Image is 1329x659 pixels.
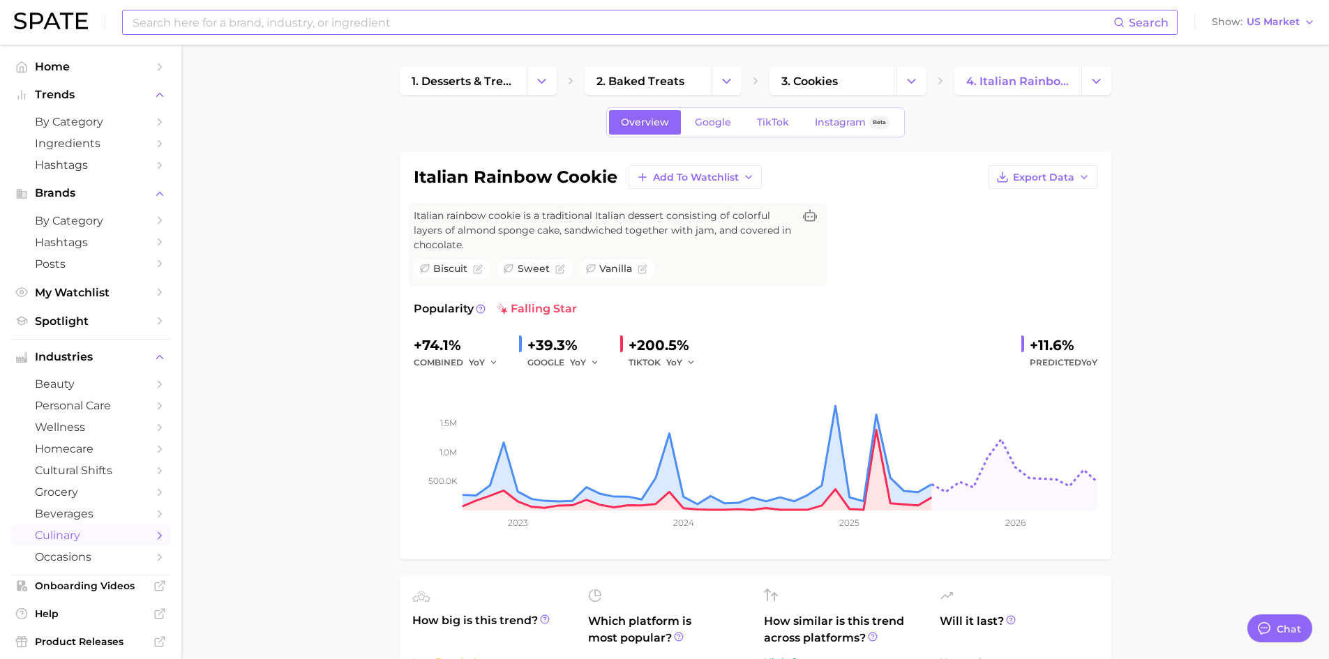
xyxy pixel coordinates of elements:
[35,377,147,391] span: beauty
[412,612,571,646] span: How big is this trend?
[35,529,147,542] span: culinary
[11,373,170,395] a: beauty
[1208,13,1319,31] button: ShowUS Market
[638,264,647,274] button: Flag as miscategorized or irrelevant
[414,334,508,356] div: +74.1%
[14,13,88,29] img: SPATE
[35,507,147,520] span: beverages
[497,301,577,317] span: falling star
[666,354,696,371] button: YoY
[1005,517,1025,528] tspan: 2026
[585,67,712,95] a: 2. baked treats
[629,334,705,356] div: +200.5%
[11,183,170,204] button: Brands
[757,116,789,128] span: TikTok
[414,209,793,252] span: Italian rainbow cookie is a traditional Italian dessert consisting of colorful layers of almond s...
[35,485,147,499] span: grocery
[666,356,682,368] span: YoY
[1212,18,1242,26] span: Show
[940,613,1099,646] span: Will it last?
[1013,172,1074,183] span: Export Data
[518,262,550,276] span: sweet
[35,60,147,73] span: Home
[896,67,926,95] button: Change Category
[35,115,147,128] span: by Category
[527,67,557,95] button: Change Category
[35,137,147,150] span: Ingredients
[11,438,170,460] a: homecare
[11,481,170,503] a: grocery
[35,399,147,412] span: personal care
[35,214,147,227] span: by Category
[473,264,483,274] button: Flag as miscategorized or irrelevant
[35,236,147,249] span: Hashtags
[11,460,170,481] a: cultural shifts
[414,354,508,371] div: combined
[873,116,886,128] span: Beta
[11,631,170,652] a: Product Releases
[35,550,147,563] span: occasions
[769,67,896,95] a: 3. cookies
[35,187,147,199] span: Brands
[35,607,147,620] span: Help
[412,75,515,88] span: 1. desserts & treats
[11,154,170,176] a: Hashtags
[11,111,170,132] a: by Category
[35,158,147,172] span: Hashtags
[609,110,681,135] a: Overview
[11,232,170,253] a: Hashtags
[35,351,147,363] span: Industries
[35,635,147,648] span: Product Releases
[629,354,705,371] div: TIKTOK
[803,110,902,135] a: InstagramBeta
[839,517,859,528] tspan: 2025
[11,282,170,303] a: My Watchlist
[815,116,866,128] span: Instagram
[131,10,1113,34] input: Search here for a brand, industry, or ingredient
[11,546,170,568] a: occasions
[527,354,609,371] div: GOOGLE
[414,169,617,185] h1: italian rainbow cookie
[35,286,147,299] span: My Watchlist
[11,524,170,546] a: culinary
[414,301,474,317] span: Popularity
[527,334,609,356] div: +39.3%
[11,84,170,105] button: Trends
[570,356,586,368] span: YoY
[695,116,731,128] span: Google
[683,110,743,135] a: Google
[599,262,632,276] span: vanilla
[653,172,739,183] span: Add to Watchlist
[497,303,508,315] img: falling star
[11,56,170,77] a: Home
[507,517,527,528] tspan: 2023
[989,165,1097,189] button: Export Data
[555,264,565,274] button: Flag as miscategorized or irrelevant
[570,354,600,371] button: YoY
[11,132,170,154] a: Ingredients
[1081,357,1097,368] span: YoY
[35,464,147,477] span: cultural shifts
[596,75,684,88] span: 2. baked treats
[35,315,147,328] span: Spotlight
[469,354,499,371] button: YoY
[1030,334,1097,356] div: +11.6%
[400,67,527,95] a: 1. desserts & treats
[469,356,485,368] span: YoY
[35,421,147,434] span: wellness
[11,416,170,438] a: wellness
[35,89,147,101] span: Trends
[966,75,1069,88] span: 4. italian rainbow cookie
[1129,16,1169,29] span: Search
[11,310,170,332] a: Spotlight
[11,603,170,624] a: Help
[35,442,147,455] span: homecare
[11,503,170,524] a: beverages
[673,517,693,528] tspan: 2024
[629,165,762,189] button: Add to Watchlist
[1247,18,1300,26] span: US Market
[764,613,923,646] span: How similar is this trend across platforms?
[35,580,147,592] span: Onboarding Videos
[11,575,170,596] a: Onboarding Videos
[11,395,170,416] a: personal care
